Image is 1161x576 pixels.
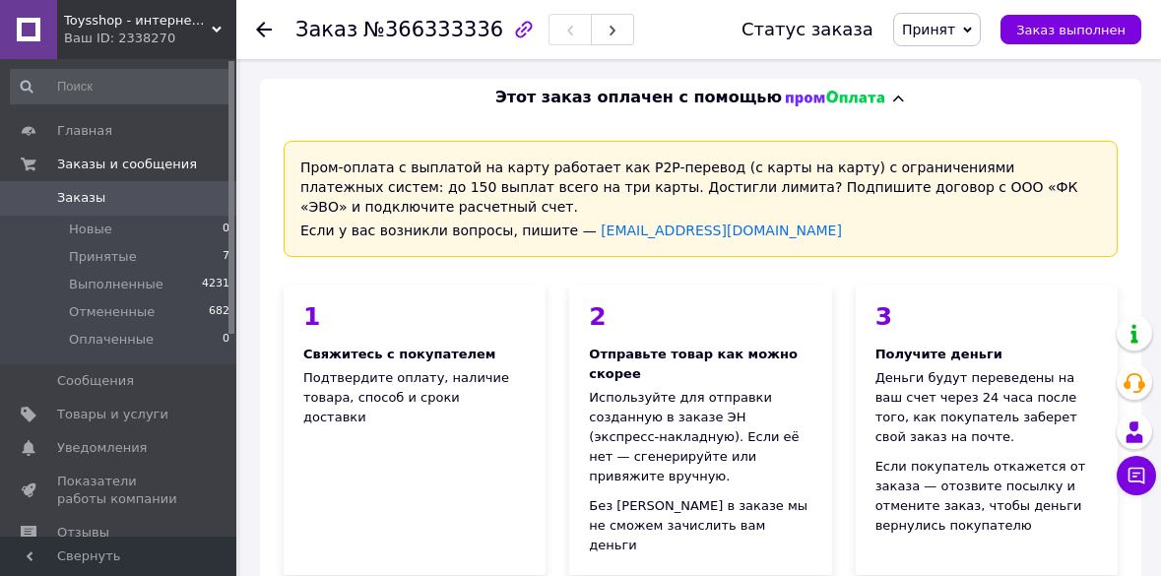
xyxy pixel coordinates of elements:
span: Свяжитесь с покупателем [303,347,495,361]
span: Сообщения [57,372,134,390]
div: Статус заказа [742,20,873,39]
div: Подтвердите оплату, наличие товара, способ и сроки доставки [284,285,546,575]
span: Новые [69,221,112,238]
span: 0 [223,221,229,238]
span: Отзывы [57,524,109,542]
div: Пром-оплата с выплатой на карту работает как P2P-перевод (с карты на карту) с ограничениями плате... [284,141,1118,257]
span: Товары и услуги [57,406,168,423]
span: 0 [223,331,229,349]
div: Если покупатель откажется от заказа — отозвите посылку и отмените заказ, чтобы деньги вернулись п... [875,457,1098,536]
a: [EMAIL_ADDRESS][DOMAIN_NAME] [601,223,842,238]
div: 2 [589,304,811,329]
span: Показатели работы компании [57,473,182,508]
span: Этот заказ оплачен с помощью [495,87,782,109]
span: Принятые [69,248,137,266]
span: Уведомления [57,439,147,457]
span: Оплаченные [69,331,154,349]
span: Принят [902,22,955,37]
div: Деньги будут переведены на ваш счет через 24 часа после того, как покупатель заберет свой заказ н... [875,368,1098,447]
button: Заказ выполнен [1000,15,1141,44]
span: Отмененные [69,303,155,321]
span: Выполненные [69,276,163,293]
span: Заказ выполнен [1016,23,1126,37]
div: Используйте для отправки созданную в заказе ЭН (экспресс-накладную). Если её нет — сгенерируйте и... [589,388,811,486]
div: 3 [875,304,1098,329]
div: 1 [303,304,526,329]
span: Получите деньги [875,347,1002,361]
span: №366333336 [363,18,503,41]
div: Ваш ID: 2338270 [64,30,236,47]
button: Чат с покупателем [1117,456,1156,495]
span: 7 [223,248,229,266]
div: Вернуться назад [256,20,272,39]
span: Отправьте товар как можно скорее [589,347,798,381]
span: Toysshop - интернет магазин [64,12,212,30]
div: Без [PERSON_NAME] в заказе мы не сможем зачислить вам деньги [589,496,811,555]
span: Заказы [57,189,105,207]
span: Главная [57,122,112,140]
span: Заказы и сообщения [57,156,197,173]
span: 4231 [202,276,229,293]
span: 682 [209,303,229,321]
input: Поиск [10,69,231,104]
div: Если у вас возникли вопросы, пишите — [300,221,1101,240]
span: Заказ [295,18,357,41]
